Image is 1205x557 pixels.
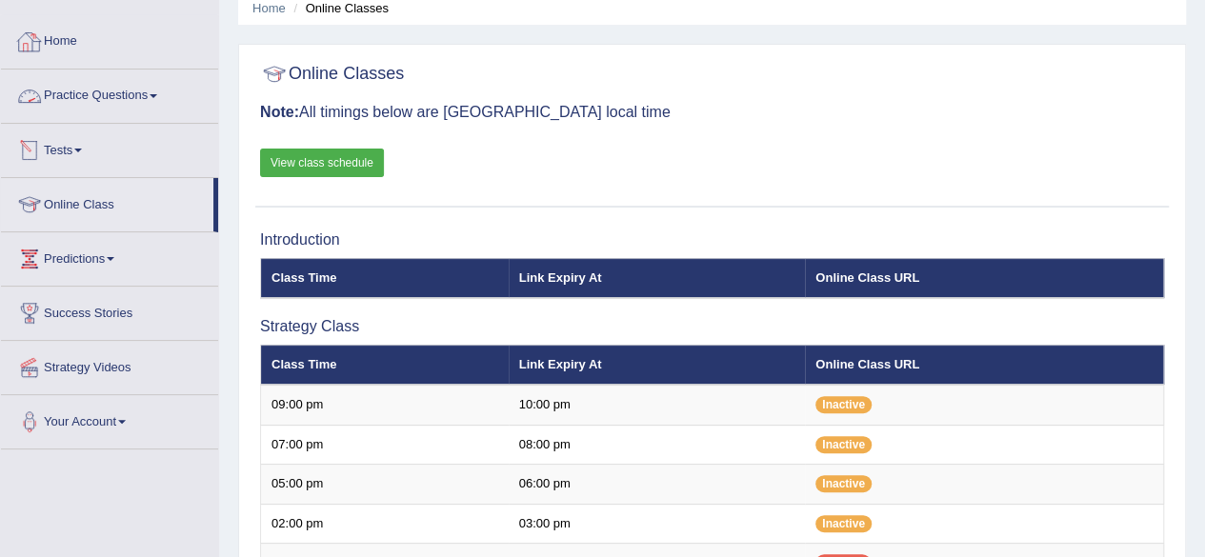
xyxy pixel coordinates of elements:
[261,504,509,544] td: 02:00 pm
[509,425,806,465] td: 08:00 pm
[260,104,1164,121] h3: All timings below are [GEOGRAPHIC_DATA] local time
[509,465,806,505] td: 06:00 pm
[261,345,509,385] th: Class Time
[252,1,286,15] a: Home
[1,232,218,280] a: Predictions
[815,515,872,532] span: Inactive
[1,70,218,117] a: Practice Questions
[261,385,509,425] td: 09:00 pm
[1,395,218,443] a: Your Account
[509,258,806,298] th: Link Expiry At
[1,341,218,388] a: Strategy Videos
[260,231,1164,249] h3: Introduction
[261,465,509,505] td: 05:00 pm
[509,385,806,425] td: 10:00 pm
[261,258,509,298] th: Class Time
[1,287,218,334] a: Success Stories
[260,104,299,120] b: Note:
[260,149,384,177] a: View class schedule
[815,475,872,492] span: Inactive
[805,345,1163,385] th: Online Class URL
[815,396,872,413] span: Inactive
[1,15,218,63] a: Home
[260,60,404,89] h2: Online Classes
[805,258,1163,298] th: Online Class URL
[261,425,509,465] td: 07:00 pm
[509,345,806,385] th: Link Expiry At
[509,504,806,544] td: 03:00 pm
[815,436,872,453] span: Inactive
[1,124,218,171] a: Tests
[1,178,213,226] a: Online Class
[260,318,1164,335] h3: Strategy Class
